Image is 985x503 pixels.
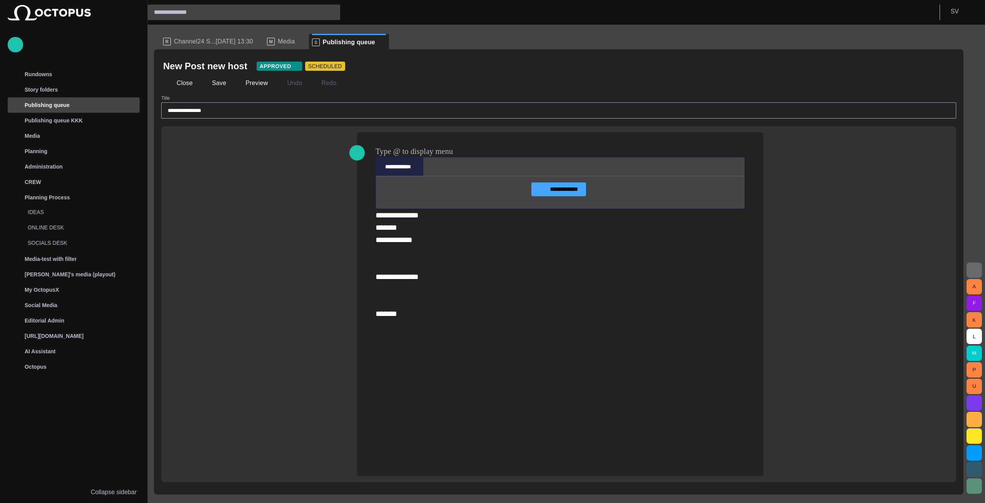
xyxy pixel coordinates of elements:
[25,163,63,170] p: Administration
[25,271,115,278] p: [PERSON_NAME]'s media (playout)
[28,224,124,231] p: ONLINE DESK
[8,174,140,190] div: CREW
[8,328,140,344] div: [URL][DOMAIN_NAME]
[25,132,40,140] p: Media
[264,34,309,49] div: MMedia
[945,5,980,18] button: SV
[8,67,140,374] ul: main menu
[8,359,140,374] div: Octopus
[967,312,982,328] button: K
[8,5,91,20] img: Octopus News Room
[163,60,247,72] h2: New Post new host
[25,317,64,324] p: Editorial Admin
[967,279,982,294] button: A
[967,346,982,361] button: M
[8,97,140,113] div: Publishing queue
[174,38,253,45] span: Channel24 S...[DATE] 13:30
[25,147,47,155] p: Planning
[160,34,264,49] div: RChannel24 S...[DATE] 13:30
[91,488,137,497] p: Collapse sidebar
[267,38,275,45] p: M
[8,485,140,500] button: Collapse sidebar
[163,38,171,45] p: R
[161,95,170,102] label: Title
[25,348,55,355] p: AI Assistant
[967,329,982,344] button: L
[12,205,140,221] div: IDEAS
[312,38,320,46] p: S
[308,62,342,70] span: SCHEDULED
[25,255,77,263] p: Media-test with filter
[967,296,982,311] button: F
[323,38,375,46] span: Publishing queue
[232,76,270,90] button: Preview
[278,38,295,45] span: Media
[25,194,70,201] p: Planning Process
[8,267,140,282] div: [PERSON_NAME]'s media (playout)
[28,239,124,247] p: SOCIALS DESK
[967,362,982,378] button: P
[25,286,59,294] p: My OctopusX
[28,208,140,216] p: IDEAS
[309,34,389,49] div: SPublishing queue
[25,178,41,186] p: CREW
[199,76,229,90] button: Save
[25,70,52,78] p: Rundowns
[951,7,959,16] p: S V
[25,86,58,94] p: Story folders
[25,101,70,109] p: Publishing queue
[25,301,57,309] p: Social Media
[8,251,140,267] div: Media-test with filter
[8,128,140,144] div: Media
[25,332,83,340] p: [URL][DOMAIN_NAME]
[8,344,140,359] div: AI Assistant
[257,62,302,71] button: APPROVED
[25,117,83,124] p: Publishing queue KKK
[967,379,982,394] button: U
[25,363,47,371] p: Octopus
[163,76,195,90] button: Close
